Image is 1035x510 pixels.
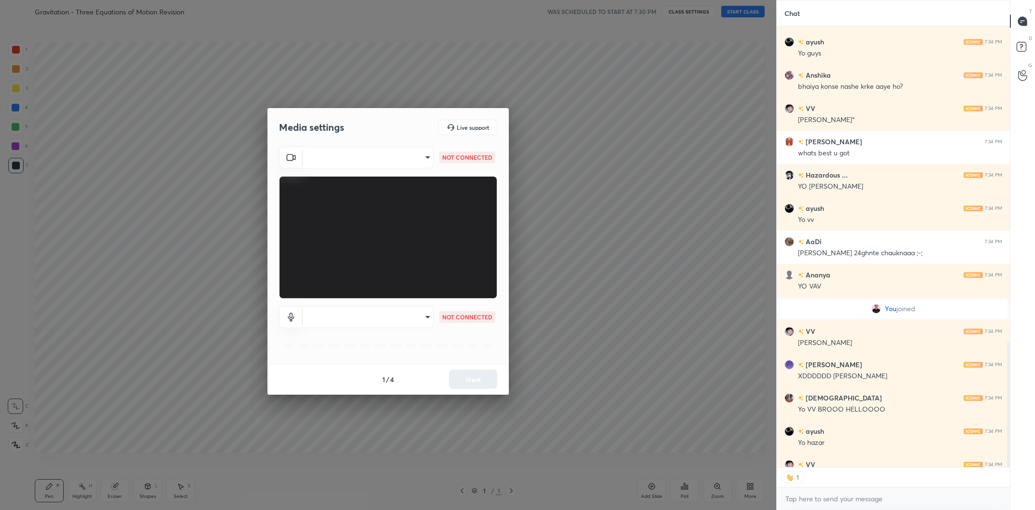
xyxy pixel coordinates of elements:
h4: 4 [390,374,394,385]
h4: / [386,374,389,385]
img: no-rating-badge.077c3623.svg [798,362,804,368]
div: Yo vv [798,215,1002,225]
div: 7:34 PM [985,106,1002,111]
div: Yo VV BROOO HELLOOOO [798,405,1002,414]
img: iconic-light.a09c19a4.png [964,206,983,211]
span: You [885,305,896,313]
img: iconic-light.a09c19a4.png [964,39,983,45]
div: 7:34 PM [985,362,1002,368]
p: D [1029,35,1032,42]
div: 7:34 PM [985,206,1002,211]
img: iconic-light.a09c19a4.png [964,329,983,334]
p: NOT CONNECTED [442,313,492,321]
img: 2767a67112e94cc28de62af8faae7492.jpg [784,360,794,370]
img: 46fff6bd746c4f989a671f6e11e0e4aa.jpg [784,237,794,247]
img: 2d38bc13b9494bb2a32dc7faeb66ef12.jpg [784,37,794,47]
div: ​ [303,147,434,168]
h6: [PERSON_NAME] [804,137,862,147]
img: no-rating-badge.077c3623.svg [798,396,804,401]
div: 7:34 PM [985,462,1002,468]
img: 3f984c270fec4109a57ddb5a4f02100d.jpg [871,304,881,314]
img: no-rating-badge.077c3623.svg [798,139,804,145]
img: iconic-light.a09c19a4.png [964,428,983,434]
h6: ayush [804,37,824,47]
div: 7:34 PM [985,395,1002,401]
div: [PERSON_NAME] 24ghnte chauknaaa ;-; [798,248,1002,258]
h2: Media settings [279,121,344,134]
h6: AaDi [804,236,822,247]
img: iconic-light.a09c19a4.png [964,72,983,78]
div: XDDDDDD [PERSON_NAME] [798,372,1002,381]
div: ​ [303,306,434,328]
div: 7:34 PM [985,329,1002,334]
h6: VV [804,326,815,336]
img: iconic-light.a09c19a4.png [964,395,983,401]
h6: VV [804,459,815,469]
div: 7:34 PM [985,139,1002,145]
h5: Live support [457,124,489,130]
img: iconic-light.a09c19a4.png [964,172,983,178]
div: [PERSON_NAME]* [798,115,1002,125]
img: iconic-light.a09c19a4.png [964,362,983,368]
div: whats best u got [798,149,1002,158]
img: waving_hand.png [786,472,796,482]
h6: [PERSON_NAME] [804,359,862,370]
h6: ayush [804,426,824,436]
div: 7:34 PM [985,272,1002,278]
p: T [1029,8,1032,15]
h6: Hazardous ... [804,170,848,180]
img: no-rating-badge.077c3623.svg [798,40,804,45]
div: 7:34 PM [985,239,1002,245]
img: iconic-light.a09c19a4.png [964,462,983,468]
div: 1 [796,473,799,481]
div: Yo guys [798,49,1002,58]
img: 90ab8f789d894e75ae700ac66851f3cb.jpg [784,460,794,469]
img: no-rating-badge.077c3623.svg [798,329,804,334]
img: db7c069a5d0646709516ecdc614a252a.jpg [784,393,794,403]
img: no-rating-badge.077c3623.svg [798,106,804,111]
img: edf448cd58354c52a7c77516a58a5ca7.jpg [784,170,794,180]
img: 9184c3d706fd4d86b6466f5d727ec856.jpg [784,137,794,147]
p: Chat [777,0,808,26]
h6: VV [804,103,815,113]
div: [PERSON_NAME] [798,338,1002,348]
h6: Ananya [804,270,830,280]
div: 7:34 PM [985,39,1002,45]
div: 7:34 PM [985,428,1002,434]
div: grid [777,27,1010,467]
h6: Anshika [804,70,831,80]
div: YO VAV [798,282,1002,291]
h6: ayush [804,203,824,213]
img: no-rating-badge.077c3623.svg [798,462,804,468]
img: iconic-light.a09c19a4.png [964,106,983,111]
h6: [DEMOGRAPHIC_DATA] [804,393,882,403]
span: joined [896,305,915,313]
img: 2d38bc13b9494bb2a32dc7faeb66ef12.jpg [784,427,794,436]
img: no-rating-badge.077c3623.svg [798,273,804,278]
img: 2d38bc13b9494bb2a32dc7faeb66ef12.jpg [784,204,794,213]
div: Yo hazar [798,438,1002,448]
div: bhaiya konse nashe krke aaye ho? [798,82,1002,92]
img: no-rating-badge.077c3623.svg [798,173,804,178]
img: a823037255a04ffdb4faf04bdfd2b113.jpg [784,70,794,80]
img: no-rating-badge.077c3623.svg [798,429,804,434]
img: no-rating-badge.077c3623.svg [798,73,804,78]
img: no-rating-badge.077c3623.svg [798,239,804,245]
p: NOT CONNECTED [442,153,492,162]
img: 90ab8f789d894e75ae700ac66851f3cb.jpg [784,327,794,336]
div: 7:34 PM [985,172,1002,178]
div: 7:34 PM [985,72,1002,78]
img: default.png [784,270,794,280]
img: no-rating-badge.077c3623.svg [798,206,804,211]
h4: 1 [382,374,385,385]
p: G [1028,62,1032,69]
img: 90ab8f789d894e75ae700ac66851f3cb.jpg [784,104,794,113]
div: YO [PERSON_NAME] [798,182,1002,192]
img: iconic-light.a09c19a4.png [964,272,983,278]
